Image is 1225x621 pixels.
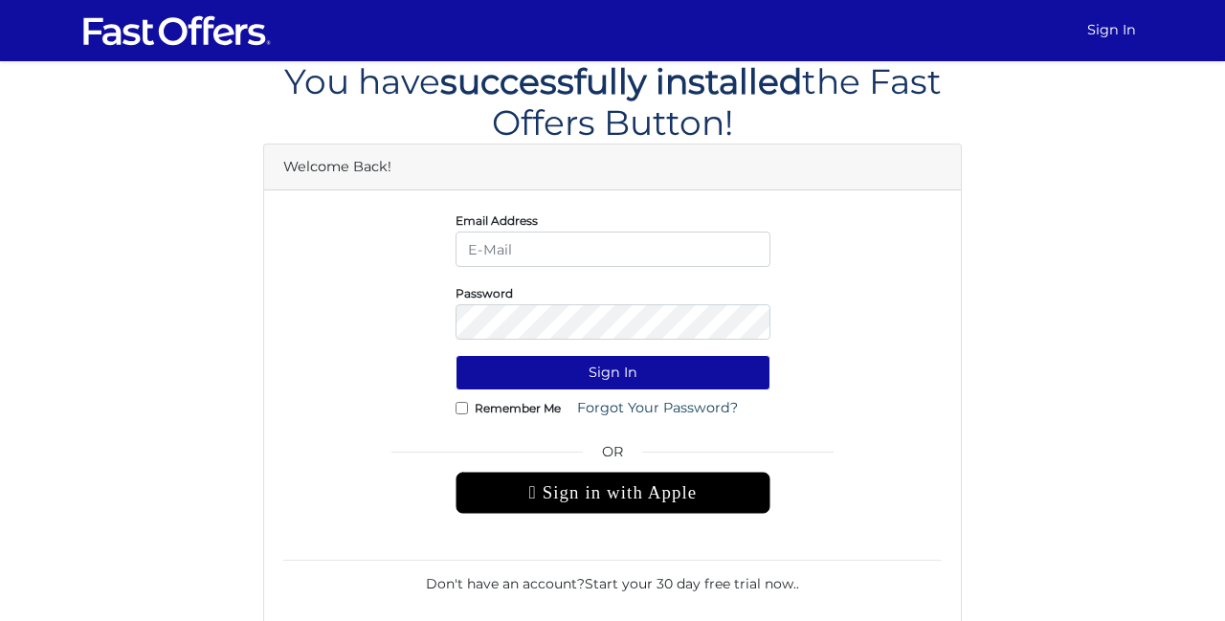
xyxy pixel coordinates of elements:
[456,291,513,296] label: Password
[284,60,942,144] span: You have the Fast Offers Button!
[565,390,750,426] a: Forgot Your Password?
[283,560,942,594] div: Don't have an account? .
[440,60,802,102] span: successfully installed
[456,472,770,514] div: Sign in with Apple
[456,355,770,390] button: Sign In
[475,406,561,410] label: Remember Me
[585,575,796,592] a: Start your 30 day free trial now.
[456,218,538,223] label: Email Address
[264,144,961,190] div: Welcome Back!
[456,232,770,267] input: E-Mail
[456,441,770,472] span: OR
[1080,11,1144,49] a: Sign In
